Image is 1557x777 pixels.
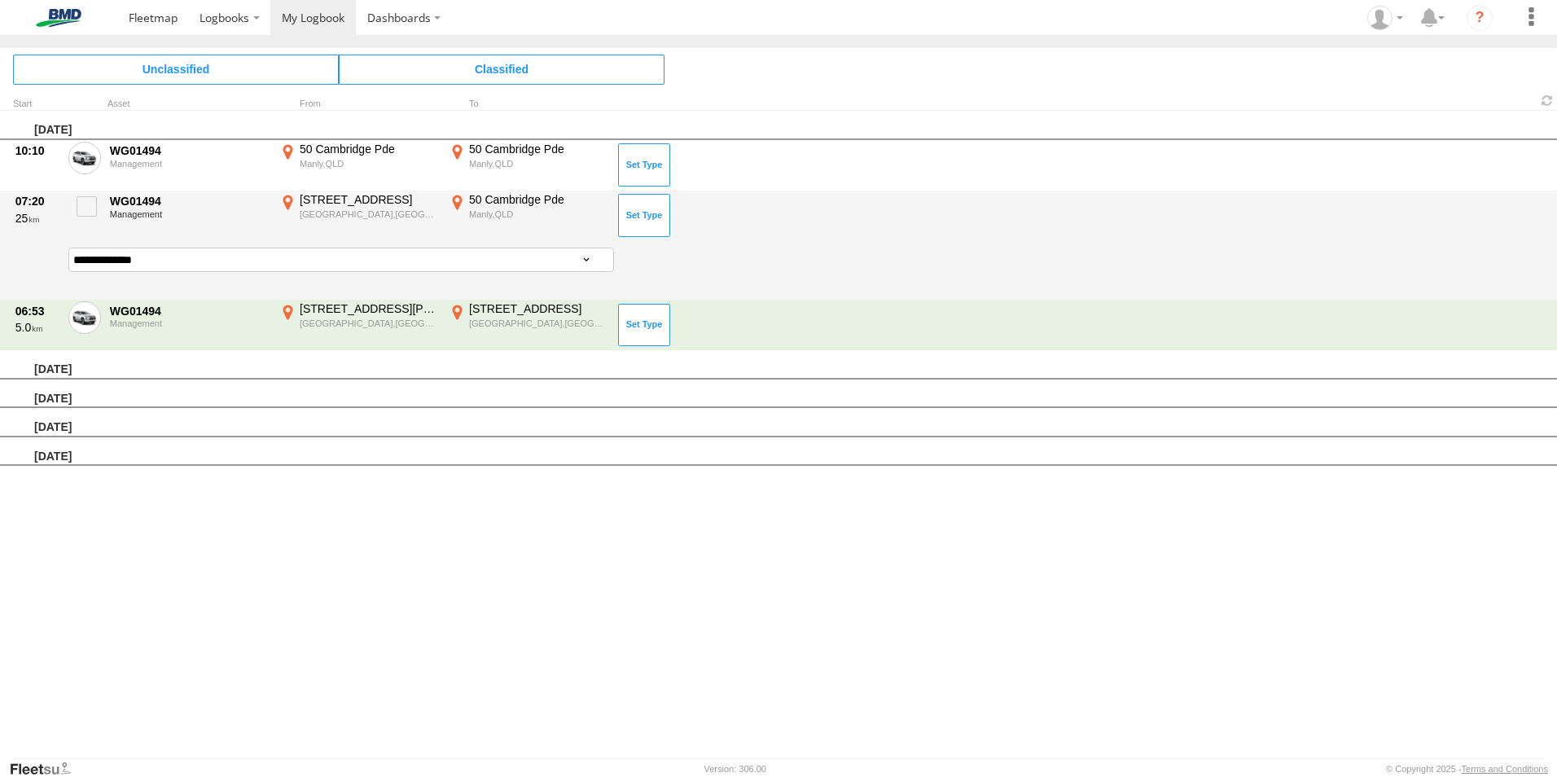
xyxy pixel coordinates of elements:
[446,301,609,349] label: Click to View Event Location
[277,301,440,349] label: Click to View Event Location
[339,55,664,84] span: Click to view Classified Trips
[618,194,670,236] button: Click to Set
[15,143,59,158] div: 10:10
[110,143,268,158] div: WG01494
[277,192,440,239] label: Click to View Event Location
[110,304,268,318] div: WG01494
[300,209,437,220] div: [GEOGRAPHIC_DATA],[GEOGRAPHIC_DATA]
[110,159,268,169] div: Management
[469,142,607,156] div: 50 Cambridge Pde
[16,9,101,27] img: bmd-logo.svg
[110,209,268,219] div: Management
[277,142,440,189] label: Click to View Event Location
[469,192,607,207] div: 50 Cambridge Pde
[618,143,670,186] button: Click to Set
[618,304,670,346] button: Click to Set
[107,100,270,108] div: Asset
[13,55,339,84] span: Click to view Unclassified Trips
[446,100,609,108] div: To
[1462,764,1548,774] a: Terms and Conditions
[15,320,59,335] div: 5.0
[300,318,437,329] div: [GEOGRAPHIC_DATA],[GEOGRAPHIC_DATA]
[1362,6,1409,30] div: Tahla Moses
[15,194,59,209] div: 07:20
[469,209,607,220] div: Manly,QLD
[110,318,268,328] div: Management
[300,192,437,207] div: [STREET_ADDRESS]
[15,211,59,226] div: 25
[446,142,609,189] label: Click to View Event Location
[13,100,62,108] div: Click to Sort
[446,192,609,239] label: Click to View Event Location
[15,304,59,318] div: 06:53
[277,100,440,108] div: From
[1467,5,1493,31] i: ?
[9,761,84,777] a: Visit our Website
[1386,764,1548,774] div: © Copyright 2025 -
[704,764,766,774] div: Version: 306.00
[1537,93,1557,108] span: Refresh
[300,142,437,156] div: 50 Cambridge Pde
[469,318,607,329] div: [GEOGRAPHIC_DATA],[GEOGRAPHIC_DATA]
[300,158,437,169] div: Manly,QLD
[300,301,437,316] div: [STREET_ADDRESS][PERSON_NAME]
[469,158,607,169] div: Manly,QLD
[110,194,268,209] div: WG01494
[469,301,607,316] div: [STREET_ADDRESS]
